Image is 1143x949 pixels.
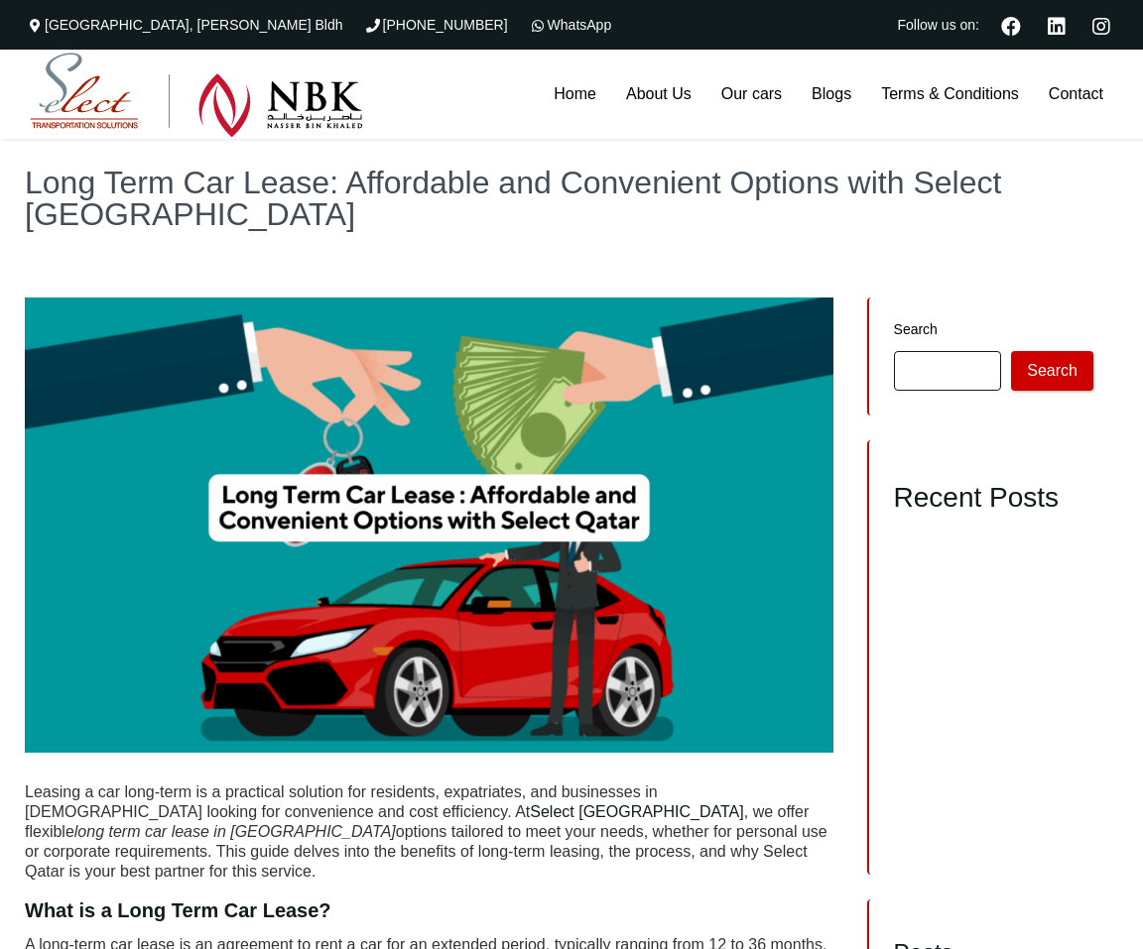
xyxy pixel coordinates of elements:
[797,50,866,139] a: Blogs
[894,611,1083,682] a: Unlock Stress-Free Travel with the #1 Car Rental Service in [GEOGRAPHIC_DATA] – Your Complete Sel...
[1011,351,1093,391] button: Search
[611,50,706,139] a: About Us
[993,14,1029,36] a: Facebook
[539,50,611,139] a: Home
[25,782,833,882] p: Leasing a car long-term is a practical solution for residents, expatriates, and businesses in [DE...
[25,297,833,753] img: Long Term Car Lease in Qatar - Affordable Options | Select Qatar
[74,823,396,840] em: long term car lease in [GEOGRAPHIC_DATA]
[894,688,1090,732] a: Unlock Comfort & Space: Rent the Maxus G10 in [GEOGRAPHIC_DATA] [DATE]!
[25,899,331,921] strong: What is a Long Term Car Lease?
[894,738,1092,781] a: Ultimate Stress‑Free Guide: Car Rental [GEOGRAPHIC_DATA] with Select Rent a Car
[1039,14,1074,36] a: Linkedin
[363,17,508,33] a: [PHONE_NUMBER]
[894,534,1091,605] a: Conquer Every Journey with the Best SUV Rental in [GEOGRAPHIC_DATA] – Your Complete Select Rent a...
[894,481,1093,515] h2: Recent Posts
[894,322,1093,336] label: Search
[1083,14,1118,36] a: Instagram
[706,50,797,139] a: Our cars
[530,803,743,820] a: Select [GEOGRAPHIC_DATA]
[25,167,1118,230] h1: Long Term Car Lease: Affordable and Convenient Options with Select [GEOGRAPHIC_DATA]
[1034,50,1118,139] a: Contact
[894,787,1080,831] a: Rent a Car Qatar with Driver – 2025 Ultimate Guide for Hassle‑Free Travel
[528,17,612,33] a: WhatsApp
[866,50,1034,139] a: Terms & Conditions
[30,53,363,138] img: Select Rent a Car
